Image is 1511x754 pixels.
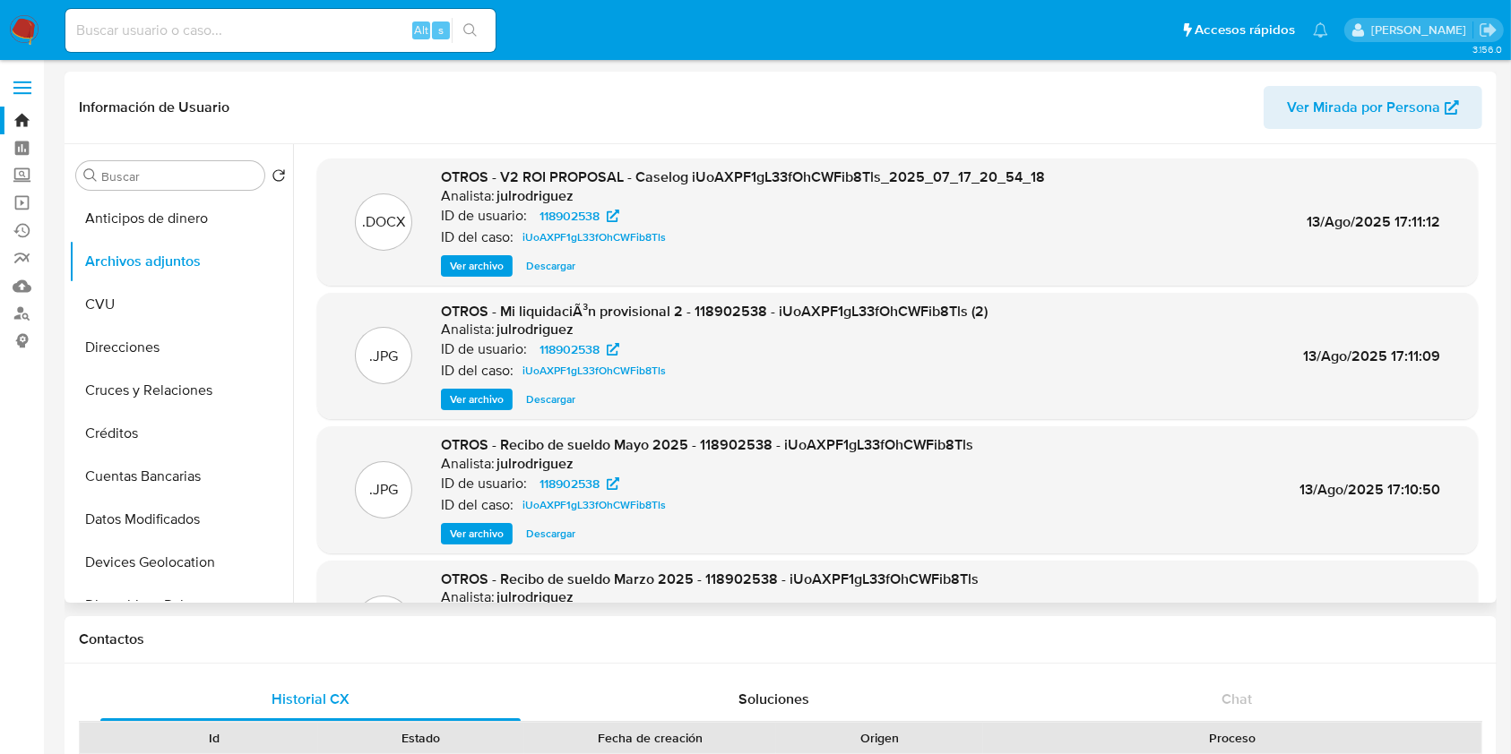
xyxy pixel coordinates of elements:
h1: Información de Usuario [79,99,229,116]
button: Créditos [69,412,293,455]
button: Descargar [517,523,584,544]
p: ID de usuario: [441,475,527,493]
span: Ver archivo [450,390,504,408]
a: 118902538 [529,473,630,494]
button: Descargar [517,255,584,277]
button: Direcciones [69,326,293,369]
span: 118902538 [540,205,600,227]
button: Buscar [83,168,98,183]
a: iUoAXPF1gL33fOhCWFib8Tls [515,494,673,516]
p: .JPG [369,480,398,500]
h6: julrodriguez [496,187,574,205]
div: Origen [789,729,971,747]
span: Ver Mirada por Persona [1287,86,1440,129]
span: iUoAXPF1gL33fOhCWFib8Tls [522,360,666,381]
div: Estado [331,729,513,747]
span: OTROS - V2 ROI PROPOSAL - Caselog iUoAXPF1gL33fOhCWFib8Tls_2025_07_17_20_54_18 [441,167,1045,187]
span: Chat [1222,689,1252,709]
p: ID de usuario: [441,340,527,358]
span: Alt [414,21,428,39]
button: Cuentas Bancarias [69,455,293,498]
button: Datos Modificados [69,498,293,541]
button: Ver archivo [441,255,513,277]
span: iUoAXPF1gL33fOhCWFib8Tls [522,227,666,248]
a: iUoAXPF1gL33fOhCWFib8Tls [515,360,673,381]
p: ID del caso: [441,496,514,514]
a: 118902538 [529,338,630,360]
div: Proceso [996,729,1469,747]
a: Salir [1479,21,1498,39]
h6: julrodriguez [496,588,574,606]
span: Accesos rápidos [1195,21,1295,39]
div: Fecha de creación [537,729,764,747]
p: Analista: [441,187,495,205]
button: Devices Geolocation [69,541,293,584]
button: Cruces y Relaciones [69,369,293,412]
span: s [438,21,444,39]
p: ID de usuario: [441,207,527,225]
span: OTROS - Recibo de sueldo Mayo 2025 - 118902538 - iUoAXPF1gL33fOhCWFib8Tls [441,434,973,455]
span: 13/Ago/2025 17:11:09 [1303,346,1440,366]
span: iUoAXPF1gL33fOhCWFib8Tls [522,494,666,516]
a: iUoAXPF1gL33fOhCWFib8Tls [515,227,673,248]
span: 13/Ago/2025 17:10:50 [1299,479,1440,500]
p: agustina.viggiano@mercadolibre.com [1371,21,1472,39]
p: .JPG [369,347,398,366]
button: Descargar [517,389,584,410]
button: search-icon [452,18,488,43]
span: Soluciones [738,689,809,709]
p: Analista: [441,321,495,338]
span: OTROS - Mi liquidaciÃ³n provisional 2 - 118902538 - iUoAXPF1gL33fOhCWFib8Tls (2) [441,301,988,321]
span: Descargar [526,390,575,408]
button: Anticipos de dinero [69,197,293,240]
h6: julrodriguez [496,321,574,338]
span: 13/Ago/2025 17:11:12 [1307,211,1440,232]
button: Ver Mirada por Persona [1264,86,1482,129]
div: Id [124,729,306,747]
p: ID del caso: [441,362,514,380]
span: Historial CX [272,689,350,709]
button: Dispositivos Point [69,584,293,627]
h1: Contactos [79,630,1482,648]
button: Archivos adjuntos [69,240,293,283]
a: Notificaciones [1313,22,1328,38]
button: Ver archivo [441,523,513,544]
span: Ver archivo [450,257,504,275]
input: Buscar usuario o caso... [65,19,496,42]
span: 118902538 [540,473,600,494]
span: Descargar [526,257,575,275]
a: 118902538 [529,205,630,227]
span: OTROS - Recibo de sueldo Marzo 2025 - 118902538 - iUoAXPF1gL33fOhCWFib8Tls [441,569,979,589]
span: Ver archivo [450,525,504,543]
button: CVU [69,283,293,326]
button: Volver al orden por defecto [272,168,286,188]
p: ID del caso: [441,228,514,246]
p: Analista: [441,588,495,606]
h6: julrodriguez [496,455,574,473]
span: Descargar [526,525,575,543]
p: .DOCX [362,212,405,232]
button: Ver archivo [441,389,513,410]
p: Analista: [441,455,495,473]
span: 118902538 [540,338,600,360]
input: Buscar [101,168,257,184]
